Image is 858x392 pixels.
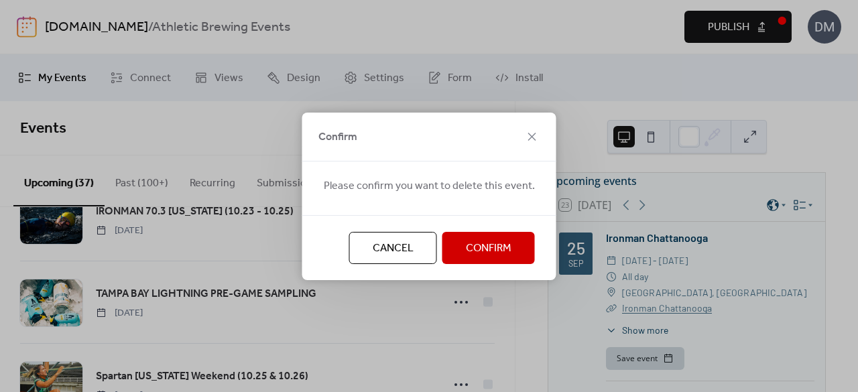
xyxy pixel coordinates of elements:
[349,232,437,264] button: Cancel
[318,129,357,145] span: Confirm
[373,241,414,257] span: Cancel
[466,241,511,257] span: Confirm
[442,232,535,264] button: Confirm
[324,178,535,194] span: Please confirm you want to delete this event.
